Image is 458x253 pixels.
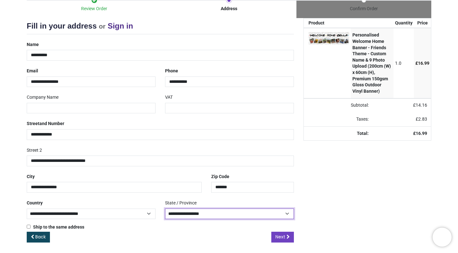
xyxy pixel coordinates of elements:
div: Review Order [27,6,162,12]
td: Subtotal: [304,98,372,112]
th: Product [304,18,351,28]
span: Next [275,234,285,240]
th: Price [414,18,431,28]
small: or [99,23,106,30]
span: 16.99 [416,131,427,136]
label: Street 2 [27,145,42,156]
label: State / Province [165,198,197,209]
strong: £ [413,131,427,136]
span: £ [413,103,427,108]
span: 16.99 [418,61,429,66]
img: W9XaxIglexGawAAAABJRU5ErkJggg== [309,32,349,44]
th: Quantity [393,18,414,28]
label: VAT [165,92,173,103]
a: Next [271,232,294,243]
label: Name [27,39,39,50]
a: Back [27,232,50,243]
iframe: Brevo live chat [433,228,452,247]
span: 14.16 [416,103,427,108]
label: Zip Code [211,171,229,182]
span: Back [35,234,46,240]
span: £ [415,61,429,66]
a: Sign in [108,22,133,30]
td: Taxes: [304,112,372,126]
span: 2.83 [418,117,427,122]
span: and Number [39,121,64,126]
label: Street [27,118,64,129]
label: Country [27,198,43,209]
div: 1.0 [395,60,413,67]
label: City [27,171,35,182]
label: Phone [165,66,178,77]
label: Ship to the same address [27,224,84,230]
label: Email [27,66,38,77]
input: Ship to the same address [27,225,31,229]
label: Company Name [27,92,59,103]
strong: Total: [357,131,369,136]
div: Address [162,6,296,12]
div: Confirm Order [296,6,431,12]
span: Fill in your address [27,22,97,30]
span: £ [416,117,427,122]
strong: Personalised Welcome Home Banner - Friends Theme - Custom Name & 9 Photo Upload (200cm (W) x 60cm... [352,32,391,93]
